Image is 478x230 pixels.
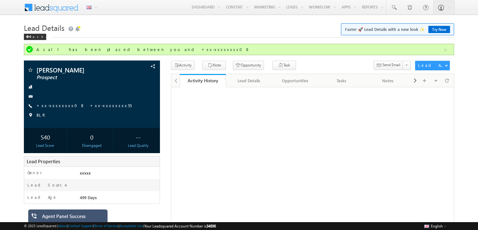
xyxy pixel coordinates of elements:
[94,224,118,228] a: Terms of Service
[72,131,112,143] div: 0
[72,143,112,148] div: Disengaged
[345,26,450,32] span: Faster 🚀 Lead Details with a new look ✨
[226,74,272,87] a: Lead Details
[370,77,406,84] div: Notes
[118,131,158,143] div: --
[24,23,64,33] span: Lead Details
[58,224,67,228] a: About
[42,213,103,222] div: Agent Panel Success
[428,26,450,33] a: Try Now
[27,158,60,164] span: Lead Properties
[80,170,91,175] span: xxxxx
[36,103,85,108] a: +xx-xxxxxxxx08
[24,33,49,39] a: Back
[36,67,121,73] span: [PERSON_NAME]
[415,61,450,70] button: Lead Actions
[423,222,448,230] button: English
[78,194,160,203] div: 499 Days
[277,77,313,84] div: Opportunities
[119,224,143,228] a: Acceptable Use
[118,143,158,148] div: Lead Quality
[374,61,403,70] button: Send Email
[431,224,443,228] span: English
[25,131,65,143] div: 540
[233,61,264,70] button: Opportunity
[144,224,216,228] span: Your Leadsquared Account Number is
[24,34,46,40] div: Back
[171,61,195,70] button: Activity
[202,61,226,70] button: Note
[319,74,365,87] a: Tasks
[272,61,296,70] button: Task
[418,62,445,68] div: Lead Actions
[24,223,216,229] span: © 2025 LeadSquared | | | | |
[36,74,121,81] span: Prospect
[27,182,69,188] label: Lead Source
[382,62,400,68] span: Send Email
[324,77,359,84] div: Tasks
[180,74,226,87] a: Activity History
[231,77,266,84] div: Lead Details
[36,47,443,52] div: A call has been placed between you and +xx-xxxxxxxx08
[27,170,42,175] label: Owner
[272,74,319,87] a: Opportunities
[27,194,57,200] label: Lead Age
[90,103,132,108] a: +xx-xxxxxxxx55
[365,74,411,87] a: Notes
[68,224,93,228] a: Contact Support
[36,112,47,118] span: BLR
[184,78,221,83] div: Activity History
[25,143,65,148] div: Lead Score
[206,224,216,228] span: 34696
